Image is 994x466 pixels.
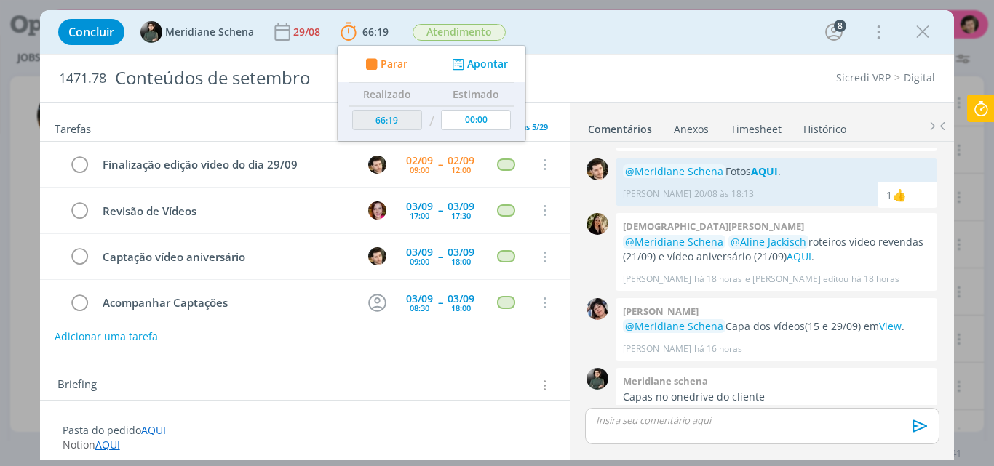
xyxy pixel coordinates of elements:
a: Timesheet [730,116,782,137]
span: Concluir [68,26,114,38]
button: Atendimento [412,23,506,41]
a: AQUI [751,164,778,178]
span: Parar [380,59,407,69]
a: Sicredi VRP [836,71,891,84]
img: V [368,247,386,265]
span: @Meridiane Schena [625,319,723,333]
div: 18:00 [451,257,471,265]
p: Fotos . [623,164,930,179]
span: há 16 horas [694,342,742,355]
span: -- [438,252,442,262]
b: Meridiane schena [623,374,708,387]
p: [PERSON_NAME] [623,188,691,201]
span: e [PERSON_NAME] editou [745,273,848,286]
div: 03/09 [406,247,433,257]
div: 03/09 [406,201,433,212]
span: há 18 horas [694,273,742,286]
button: B [366,199,388,221]
div: 12:00 [451,166,471,174]
a: AQUI [257,452,282,466]
div: 18:00 [451,304,471,312]
span: Meridiane Schena [165,27,254,37]
button: 66:19 [337,20,392,44]
img: V [368,156,386,174]
div: Revisão de Vídeos [97,202,355,220]
img: M [140,21,162,43]
a: Histórico [803,116,847,137]
p: Pasta do pedido [63,423,548,438]
span: Atendimento [413,24,506,41]
div: 09:00 [410,166,429,174]
th: Realizado [349,83,426,106]
img: V [587,158,608,180]
span: Notion [63,438,95,451]
a: View [879,319,902,333]
div: 02/09 [406,156,433,166]
p: [PERSON_NAME] [623,273,691,286]
span: há 18 horas [851,273,899,286]
span: Tarefas [55,118,91,136]
div: 08:30 [410,304,429,312]
p: Capas no onedrive do cliente [623,390,930,404]
button: 8 [822,20,846,44]
a: Digital [904,71,935,84]
img: C [587,213,608,235]
button: V [366,246,388,268]
div: 03/09 [406,294,433,304]
button: V [366,153,388,175]
div: 8 [834,20,846,32]
div: 03/09 [448,201,474,212]
b: [DEMOGRAPHIC_DATA][PERSON_NAME] [623,220,804,233]
span: 1471.78 [59,71,106,87]
button: Apontar [448,57,509,72]
div: Meridiane Schena [892,186,907,204]
div: Anexos [674,122,709,137]
div: Acompanhar Captações [97,294,355,312]
span: 20/08 às 18:13 [694,188,754,201]
p: [PERSON_NAME] [623,342,691,355]
span: -- [438,297,442,308]
span: @Meridiane Schena [625,235,723,249]
button: Concluir [58,19,124,45]
div: 03/09 [448,247,474,257]
button: Adicionar uma tarefa [54,324,159,350]
th: Estimado [437,83,514,106]
button: MMeridiane Schena [140,21,254,43]
a: AQUI [141,423,166,437]
span: -- [438,159,442,169]
div: Finalização edição vídeo do dia 29/09 [97,156,355,174]
span: @Aline Jackisch [731,235,806,249]
p: Capa dos vídeos(15 e 29/09) em . [623,319,930,334]
div: 1 [886,188,892,203]
img: M [587,368,608,390]
span: Briefing [57,376,97,395]
div: 17:30 [451,212,471,220]
td: / [425,106,437,136]
div: 17:00 [410,212,429,220]
a: Comentários [587,116,653,137]
p: roteiros vídeo revendas (21/09) e vídeo aniversário (21/09) . [623,235,930,265]
div: 03/09 [448,294,474,304]
img: B [368,201,386,220]
div: Conteúdos de setembro [109,60,564,96]
div: 09:00 [410,257,429,265]
div: 29/08 [293,27,323,37]
span: -- [438,205,442,215]
button: Parar [361,57,407,72]
b: [PERSON_NAME] [623,305,699,318]
a: AQUI [95,438,120,451]
div: Captação vídeo aniversário [97,248,355,266]
span: @Meridiane Schena [625,164,723,178]
a: AQUI [787,249,811,263]
div: 02/09 [448,156,474,166]
div: dialog [40,10,955,460]
img: E [587,298,608,320]
span: 66:19 [362,25,389,39]
ul: 66:19 [337,45,526,142]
